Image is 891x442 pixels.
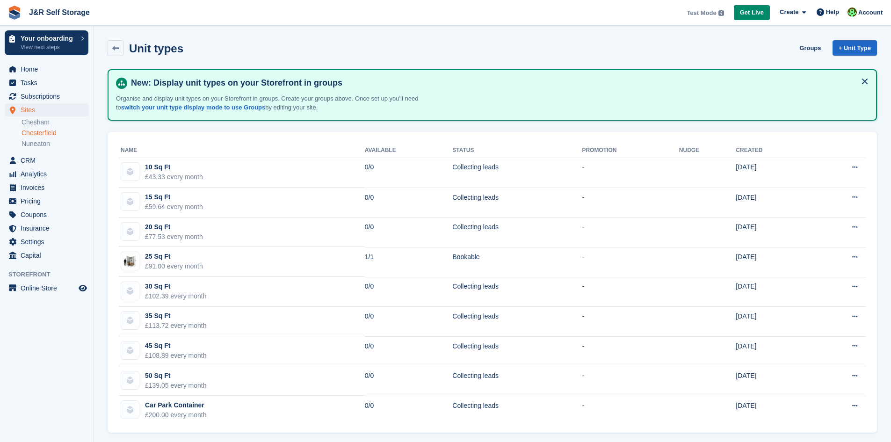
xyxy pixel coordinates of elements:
[365,336,453,366] td: 0/0
[145,202,203,212] div: £59.64 every month
[121,223,139,240] img: blank-unit-type-icon-ffbac7b88ba66c5e286b0e438baccc4b9c83835d4c34f86887a83fc20ec27e7b.svg
[452,307,582,337] td: Collecting leads
[21,208,77,221] span: Coupons
[452,217,582,247] td: Collecting leads
[127,78,869,88] h4: New: Display unit types on your Storefront in groups
[22,139,88,148] a: Nuneaton
[582,336,679,366] td: -
[365,277,453,307] td: 0/0
[145,351,207,361] div: £108.89 every month
[582,158,679,188] td: -
[145,311,207,321] div: 35 Sq Ft
[736,217,811,247] td: [DATE]
[119,143,365,158] th: Name
[582,247,679,277] td: -
[145,371,207,381] div: 50 Sq Ft
[5,154,88,167] a: menu
[582,307,679,337] td: -
[121,312,139,329] img: blank-unit-type-icon-ffbac7b88ba66c5e286b0e438baccc4b9c83835d4c34f86887a83fc20ec27e7b.svg
[121,341,139,359] img: blank-unit-type-icon-ffbac7b88ba66c5e286b0e438baccc4b9c83835d4c34f86887a83fc20ec27e7b.svg
[145,321,207,331] div: £113.72 every month
[780,7,798,17] span: Create
[21,35,76,42] p: Your onboarding
[5,208,88,221] a: menu
[5,30,88,55] a: Your onboarding View next steps
[21,43,76,51] p: View next steps
[452,277,582,307] td: Collecting leads
[452,158,582,188] td: Collecting leads
[22,118,88,127] a: Chesham
[5,63,88,76] a: menu
[740,8,764,17] span: Get Live
[679,143,736,158] th: Nudge
[121,371,139,389] img: blank-unit-type-icon-ffbac7b88ba66c5e286b0e438baccc4b9c83835d4c34f86887a83fc20ec27e7b.svg
[145,410,207,420] div: £200.00 every month
[365,396,453,425] td: 0/0
[833,40,877,56] a: + Unit Type
[121,163,139,181] img: blank-unit-type-icon-ffbac7b88ba66c5e286b0e438baccc4b9c83835d4c34f86887a83fc20ec27e7b.svg
[5,249,88,262] a: menu
[582,396,679,425] td: -
[21,90,77,103] span: Subscriptions
[365,217,453,247] td: 0/0
[21,249,77,262] span: Capital
[21,222,77,235] span: Insurance
[145,232,203,242] div: £77.53 every month
[21,181,77,194] span: Invoices
[5,90,88,103] a: menu
[452,143,582,158] th: Status
[736,247,811,277] td: [DATE]
[365,143,453,158] th: Available
[718,10,724,16] img: icon-info-grey-7440780725fd019a000dd9b08b2336e03edf1995a4989e88bcd33f0948082b44.svg
[8,270,93,279] span: Storefront
[582,277,679,307] td: -
[452,188,582,217] td: Collecting leads
[145,291,207,301] div: £102.39 every month
[5,282,88,295] a: menu
[5,235,88,248] a: menu
[452,336,582,366] td: Collecting leads
[365,366,453,396] td: 0/0
[121,254,139,268] img: 25-sqft-unit.jpg
[582,366,679,396] td: -
[452,396,582,425] td: Collecting leads
[77,283,88,294] a: Preview store
[145,162,203,172] div: 10 Sq Ft
[21,235,77,248] span: Settings
[796,40,825,56] a: Groups
[145,341,207,351] div: 45 Sq Ft
[145,381,207,391] div: £139.05 every month
[21,282,77,295] span: Online Store
[734,5,770,21] a: Get Live
[5,76,88,89] a: menu
[145,261,203,271] div: £91.00 every month
[736,307,811,337] td: [DATE]
[116,94,443,112] p: Organise and display unit types on your Storefront in groups. Create your groups above. Once set ...
[7,6,22,20] img: stora-icon-8386f47178a22dfd0bd8f6a31ec36ba5ce8667c1dd55bd0f319d3a0aa187defe.svg
[736,366,811,396] td: [DATE]
[736,396,811,425] td: [DATE]
[452,247,582,277] td: Bookable
[21,103,77,116] span: Sites
[736,188,811,217] td: [DATE]
[145,172,203,182] div: £43.33 every month
[5,195,88,208] a: menu
[121,193,139,210] img: blank-unit-type-icon-ffbac7b88ba66c5e286b0e438baccc4b9c83835d4c34f86887a83fc20ec27e7b.svg
[21,63,77,76] span: Home
[145,252,203,261] div: 25 Sq Ft
[5,103,88,116] a: menu
[858,8,883,17] span: Account
[736,336,811,366] td: [DATE]
[21,154,77,167] span: CRM
[129,42,183,55] h2: Unit types
[365,188,453,217] td: 0/0
[826,7,839,17] span: Help
[121,282,139,300] img: blank-unit-type-icon-ffbac7b88ba66c5e286b0e438baccc4b9c83835d4c34f86887a83fc20ec27e7b.svg
[365,247,453,277] td: 1/1
[21,195,77,208] span: Pricing
[145,400,207,410] div: Car Park Container
[687,8,716,18] span: Test Mode
[145,282,207,291] div: 30 Sq Ft
[365,158,453,188] td: 0/0
[21,76,77,89] span: Tasks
